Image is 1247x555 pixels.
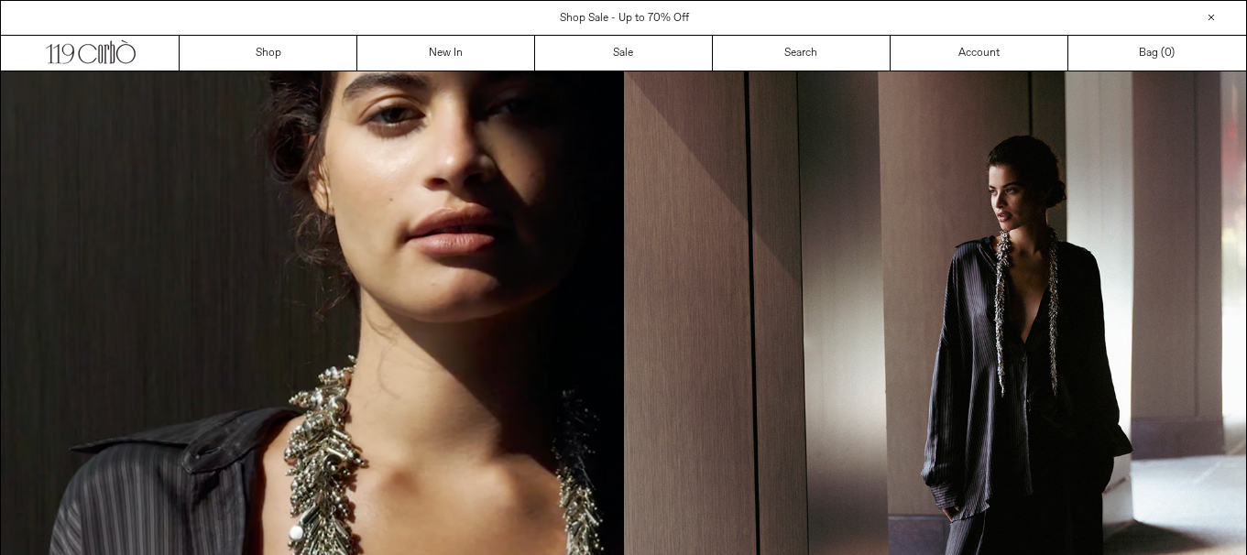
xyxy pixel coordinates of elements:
a: New In [357,36,535,71]
a: Bag () [1068,36,1246,71]
span: ) [1165,45,1175,61]
a: Shop [180,36,357,71]
a: Shop Sale - Up to 70% Off [560,11,689,26]
a: Search [713,36,891,71]
span: 0 [1165,46,1171,60]
a: Sale [535,36,713,71]
a: Account [891,36,1068,71]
